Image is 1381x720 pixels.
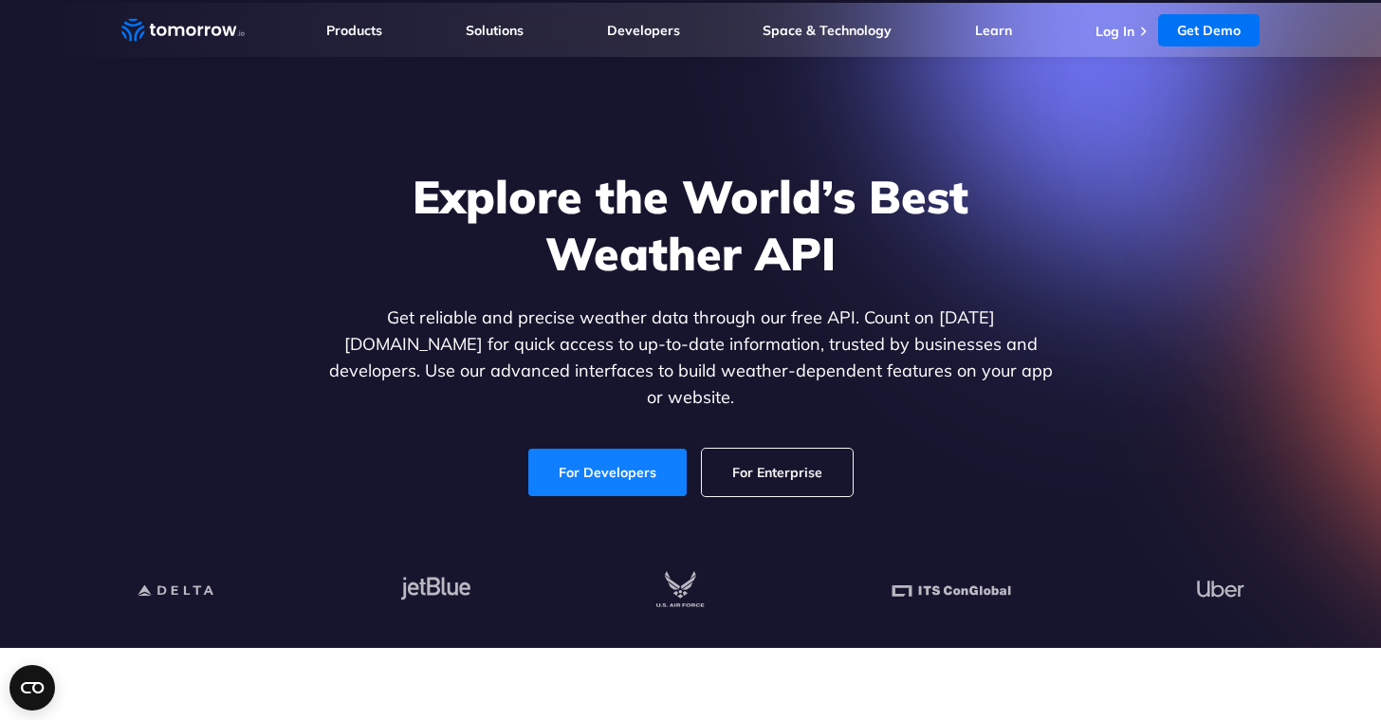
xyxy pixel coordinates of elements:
[9,665,55,711] button: Open CMP widget
[466,22,524,39] a: Solutions
[324,168,1057,282] h1: Explore the World’s Best Weather API
[1096,23,1134,40] a: Log In
[528,449,687,496] a: For Developers
[324,305,1057,411] p: Get reliable and precise weather data through our free API. Count on [DATE][DOMAIN_NAME] for quic...
[975,22,1012,39] a: Learn
[326,22,382,39] a: Products
[763,22,892,39] a: Space & Technology
[121,16,245,45] a: Home link
[607,22,680,39] a: Developers
[1158,14,1260,46] a: Get Demo
[702,449,853,496] a: For Enterprise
